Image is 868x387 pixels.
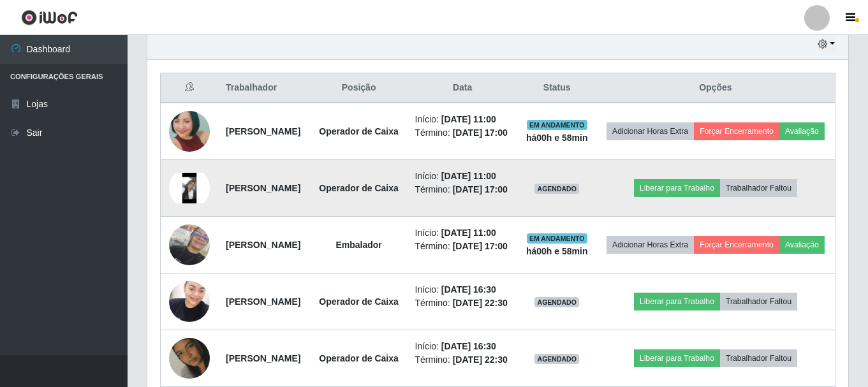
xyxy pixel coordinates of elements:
li: Término: [415,296,510,310]
strong: Operador de Caixa [319,126,399,136]
th: Trabalhador [218,73,311,103]
button: Forçar Encerramento [694,122,779,140]
button: Forçar Encerramento [694,236,779,254]
span: AGENDADO [534,297,579,307]
img: 1652038178579.jpeg [169,274,210,328]
time: [DATE] 16:30 [441,341,496,351]
time: [DATE] 22:30 [453,354,508,365]
li: Término: [415,240,510,253]
strong: Operador de Caixa [319,296,399,307]
strong: [PERSON_NAME] [226,240,300,250]
li: Início: [415,226,510,240]
time: [DATE] 17:00 [453,128,508,138]
img: CoreUI Logo [21,10,78,26]
button: Avaliação [779,236,825,254]
li: Início: [415,283,510,296]
time: [DATE] 11:00 [441,114,496,124]
img: 1752018104421.jpeg [169,88,210,174]
th: Opções [596,73,835,103]
li: Término: [415,353,510,367]
th: Status [518,73,596,103]
time: [DATE] 17:00 [453,241,508,251]
span: AGENDADO [534,354,579,364]
time: [DATE] 16:30 [441,284,496,295]
img: 1737655206181.jpeg [169,173,210,203]
button: Trabalhador Faltou [720,179,797,197]
th: Data [408,73,518,103]
strong: há 00 h e 58 min [526,246,588,256]
button: Liberar para Trabalho [634,349,720,367]
button: Trabalhador Faltou [720,293,797,310]
strong: Embalador [335,240,381,250]
button: Adicionar Horas Extra [607,122,694,140]
strong: [PERSON_NAME] [226,183,300,193]
time: [DATE] 17:00 [453,184,508,194]
th: Posição [311,73,408,103]
img: 1720171489810.jpeg [169,224,210,265]
button: Liberar para Trabalho [634,293,720,310]
button: Liberar para Trabalho [634,179,720,197]
strong: Operador de Caixa [319,183,399,193]
span: EM ANDAMENTO [527,120,587,130]
strong: há 00 h e 58 min [526,133,588,143]
time: [DATE] 11:00 [441,228,496,238]
button: Trabalhador Faltou [720,349,797,367]
time: [DATE] 11:00 [441,171,496,181]
strong: [PERSON_NAME] [226,353,300,363]
li: Início: [415,113,510,126]
strong: Operador de Caixa [319,353,399,363]
li: Término: [415,126,510,140]
li: Início: [415,340,510,353]
span: AGENDADO [534,184,579,194]
strong: [PERSON_NAME] [226,296,300,307]
span: EM ANDAMENTO [527,233,587,244]
time: [DATE] 22:30 [453,298,508,308]
button: Adicionar Horas Extra [607,236,694,254]
strong: [PERSON_NAME] [226,126,300,136]
button: Avaliação [779,122,825,140]
li: Término: [415,183,510,196]
li: Início: [415,170,510,183]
